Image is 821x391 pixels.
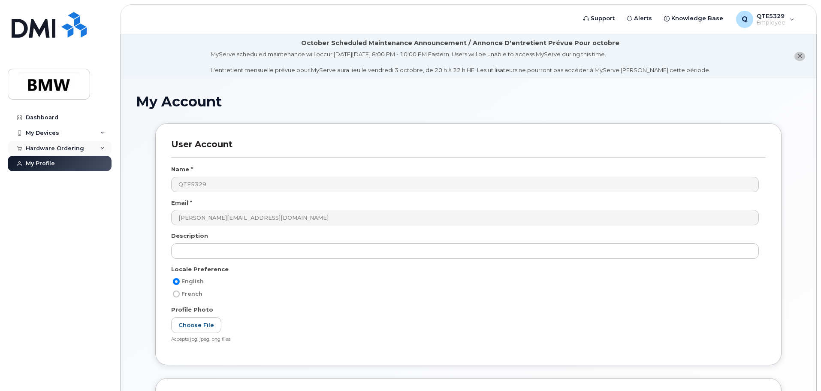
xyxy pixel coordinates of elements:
label: Choose File [171,317,221,333]
div: October Scheduled Maintenance Announcement / Annonce D'entretient Prévue Pour octobre [301,39,619,48]
div: MyServe scheduled maintenance will occur [DATE][DATE] 8:00 PM - 10:00 PM Eastern. Users will be u... [211,50,710,74]
input: French [173,291,180,297]
span: English [181,278,204,285]
label: Name * [171,165,193,173]
input: English [173,278,180,285]
span: French [181,291,202,297]
label: Locale Preference [171,265,229,273]
div: Accepts jpg, jpeg, png files [171,336,759,343]
label: Email * [171,199,192,207]
label: Description [171,232,208,240]
h1: My Account [136,94,801,109]
iframe: Messenger Launcher [784,354,815,385]
button: close notification [794,52,805,61]
h3: User Account [171,139,766,158]
label: Profile Photo [171,306,213,314]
